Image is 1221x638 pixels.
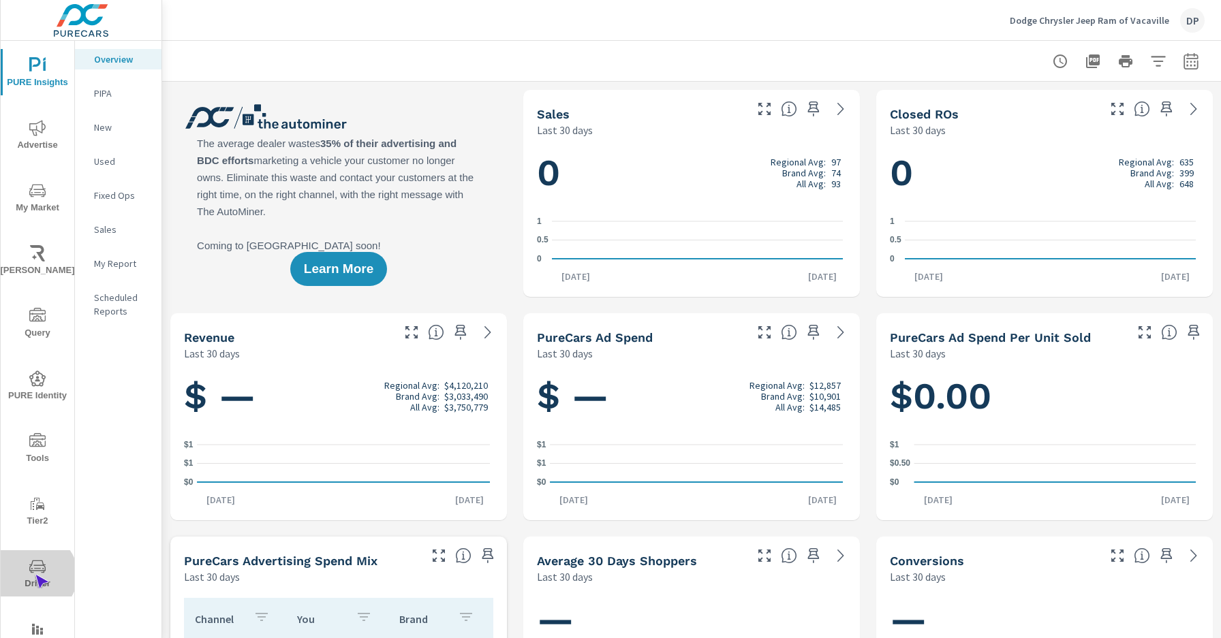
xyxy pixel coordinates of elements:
[477,545,499,567] span: Save this to your personalized report
[446,493,493,507] p: [DATE]
[537,150,846,196] h1: 0
[94,223,151,236] p: Sales
[75,49,161,69] div: Overview
[428,545,450,567] button: Make Fullscreen
[1152,270,1199,283] p: [DATE]
[1179,168,1194,178] p: 399
[94,189,151,202] p: Fixed Ops
[444,380,488,391] p: $4,120,210
[184,440,194,449] text: $1
[1156,98,1177,120] span: Save this to your personalized report
[890,477,899,487] text: $0
[1152,493,1199,507] p: [DATE]
[1183,98,1205,120] a: See more details in report
[1010,14,1169,27] p: Dodge Chrysler Jeep Ram of Vacaville
[552,270,600,283] p: [DATE]
[1112,48,1139,75] button: Print Report
[5,496,70,529] span: Tier2
[5,370,70,404] span: PURE Identity
[537,330,653,345] h5: PureCars Ad Spend
[890,254,895,264] text: 0
[537,122,593,138] p: Last 30 days
[75,83,161,103] div: PIPA
[831,178,841,189] p: 93
[537,459,546,468] text: $1
[781,101,797,117] span: Number of vehicles sold by the dealership over the selected date range. [Source: This data is sou...
[890,107,959,121] h5: Closed ROs
[75,117,161,138] div: New
[184,373,493,419] h1: $ —
[1183,321,1205,343] span: Save this to your personalized report
[455,547,472,564] span: This table looks at how you compare to the amount of budget you spend per channel as opposed to y...
[890,373,1199,419] h1: $0.00
[94,291,151,318] p: Scheduled Reports
[396,391,439,402] p: Brand Avg:
[537,236,548,245] text: 0.5
[754,545,775,567] button: Make Fullscreen
[94,86,151,100] p: PIPA
[797,178,826,189] p: All Avg:
[761,391,805,402] p: Brand Avg:
[890,440,899,449] text: $1
[831,168,841,178] p: 74
[781,324,797,340] span: Total cost of media for all PureCars channels for the selected dealership group over the selected...
[75,219,161,240] div: Sales
[914,493,962,507] p: [DATE]
[184,477,194,487] text: $0
[754,98,775,120] button: Make Fullscreen
[890,330,1091,345] h5: PureCars Ad Spend Per Unit Sold
[184,554,377,568] h5: PureCars Advertising Spend Mix
[94,121,151,134] p: New
[5,308,70,341] span: Query
[184,345,240,362] p: Last 30 days
[775,402,805,413] p: All Avg:
[1145,48,1172,75] button: Apply Filters
[809,380,841,391] p: $12,857
[5,57,70,91] span: PURE Insights
[782,168,826,178] p: Brand Avg:
[1079,48,1107,75] button: "Export Report to PDF"
[94,155,151,168] p: Used
[537,373,846,419] h1: $ —
[890,345,946,362] p: Last 30 days
[830,98,852,120] a: See more details in report
[1179,157,1194,168] p: 635
[5,558,70,592] span: Driver
[890,150,1199,196] h1: 0
[803,98,824,120] span: Save this to your personalized report
[444,391,488,402] p: $3,033,490
[890,217,895,226] text: 1
[537,217,542,226] text: 1
[809,391,841,402] p: $10,901
[94,257,151,270] p: My Report
[428,324,444,340] span: Total sales revenue over the selected date range. [Source: This data is sourced from the dealer’s...
[304,263,373,275] span: Learn More
[399,612,447,626] p: Brand
[1179,178,1194,189] p: 648
[537,107,570,121] h5: Sales
[771,157,826,168] p: Regional Avg:
[831,157,841,168] p: 97
[1161,324,1177,340] span: Average cost of advertising per each vehicle sold at the dealer over the selected date range. The...
[830,321,852,343] a: See more details in report
[1130,168,1174,178] p: Brand Avg:
[75,253,161,274] div: My Report
[5,182,70,216] span: My Market
[754,321,775,343] button: Make Fullscreen
[5,245,70,278] span: [PERSON_NAME]
[890,459,910,468] text: $0.50
[75,287,161,321] div: Scheduled Reports
[184,459,194,468] text: $1
[184,569,240,585] p: Last 30 days
[75,185,161,206] div: Fixed Ops
[1119,157,1174,168] p: Regional Avg:
[1145,178,1174,189] p: All Avg:
[905,270,953,283] p: [DATE]
[1134,101,1150,117] span: Number of Repair Orders Closed by the selected dealership group over the selected time range. [So...
[799,270,846,283] p: [DATE]
[410,402,439,413] p: All Avg:
[75,151,161,172] div: Used
[890,554,964,568] h5: Conversions
[890,236,901,245] text: 0.5
[809,402,841,413] p: $14,485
